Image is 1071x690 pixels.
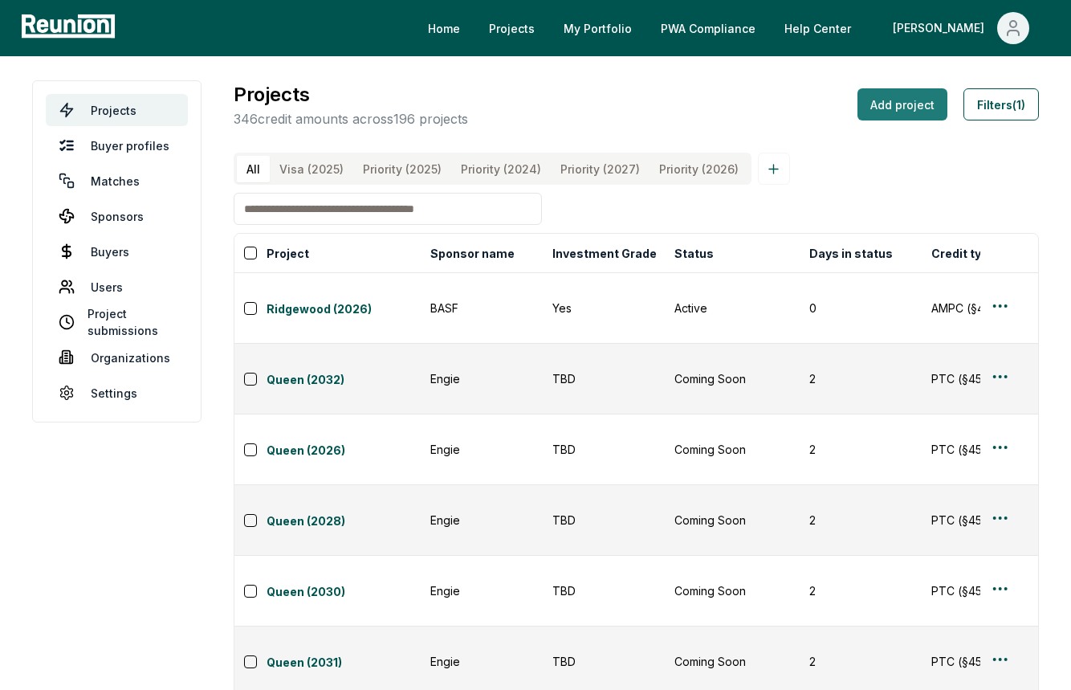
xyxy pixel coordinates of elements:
[674,441,790,458] div: Coming Soon
[551,156,650,182] button: Priority (2027)
[880,12,1042,44] button: [PERSON_NAME]
[552,300,655,316] div: Yes
[674,582,790,599] div: Coming Soon
[857,88,947,120] button: Add project
[552,512,655,529] div: TBD
[430,300,533,316] div: BASF
[893,12,991,44] div: [PERSON_NAME]
[931,512,1034,529] div: PTC (§45)
[353,156,451,182] button: Priority (2025)
[46,341,188,374] a: Organizations
[267,583,421,602] a: Queen (2030)
[809,300,912,316] div: 0
[234,109,468,129] p: 346 credit amounts across 196 projects
[549,237,660,269] button: Investment Grade
[674,653,790,670] div: Coming Soon
[430,512,533,529] div: Engie
[809,441,912,458] div: 2
[234,80,468,109] h3: Projects
[772,12,864,44] a: Help Center
[46,165,188,197] a: Matches
[46,377,188,409] a: Settings
[415,12,473,44] a: Home
[430,441,533,458] div: Engie
[963,88,1039,120] button: Filters(1)
[931,653,1034,670] div: PTC (§45)
[46,94,188,126] a: Projects
[263,237,312,269] button: Project
[267,651,421,673] button: Queen (2031)
[427,237,518,269] button: Sponsor name
[267,512,421,532] a: Queen (2028)
[806,237,896,269] button: Days in status
[430,582,533,599] div: Engie
[809,370,912,387] div: 2
[552,582,655,599] div: TBD
[674,300,790,316] div: Active
[451,156,551,182] button: Priority (2024)
[46,306,188,338] a: Project submissions
[46,271,188,303] a: Users
[270,156,353,182] button: Visa (2025)
[476,12,548,44] a: Projects
[46,129,188,161] a: Buyer profiles
[931,441,1034,458] div: PTC (§45)
[267,654,421,673] a: Queen (2031)
[552,653,655,670] div: TBD
[267,509,421,532] button: Queen (2028)
[46,200,188,232] a: Sponsors
[931,370,1034,387] div: PTC (§45)
[551,12,645,44] a: My Portfolio
[650,156,748,182] button: Priority (2026)
[237,156,270,182] button: All
[46,235,188,267] a: Buyers
[809,653,912,670] div: 2
[415,12,1055,44] nav: Main
[430,653,533,670] div: Engie
[931,300,1034,316] div: AMPC (§45X)
[809,582,912,599] div: 2
[674,512,790,529] div: Coming Soon
[267,371,421,390] a: Queen (2032)
[671,237,717,269] button: Status
[267,368,421,390] button: Queen (2032)
[648,12,768,44] a: PWA Compliance
[267,300,421,320] a: Ridgewood (2026)
[267,297,421,320] button: Ridgewood (2026)
[809,512,912,529] div: 2
[267,442,421,461] a: Queen (2026)
[928,237,999,269] button: Credit type
[267,439,421,461] button: Queen (2026)
[430,370,533,387] div: Engie
[552,370,655,387] div: TBD
[931,582,1034,599] div: PTC (§45)
[267,580,421,602] button: Queen (2030)
[552,441,655,458] div: TBD
[674,370,790,387] div: Coming Soon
